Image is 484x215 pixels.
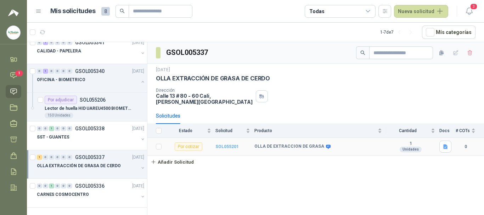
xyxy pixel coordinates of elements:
th: Producto [254,124,386,138]
div: 0 [67,183,72,188]
div: 0 [67,69,72,74]
div: 0 [61,183,66,188]
p: [DATE] [156,67,170,73]
div: 1 - 7 de 7 [380,27,416,38]
div: 1 [43,69,48,74]
div: 150 Unidades [45,113,73,118]
div: 1 [37,155,42,160]
p: [DATE] [132,183,144,189]
div: 1 [49,126,54,131]
div: 0 [49,69,54,74]
div: 0 [43,126,48,131]
div: 0 [67,126,72,131]
div: 1 [49,183,54,188]
a: 1 0 0 0 0 0 GSOL005337[DATE] OLLA EXTRACCIÓN DE GRASA DE CERDO [37,153,146,176]
div: 0 [49,155,54,160]
span: 3 [470,3,478,10]
span: search [360,50,365,55]
button: Añadir Solicitud [147,156,197,168]
p: GSOL005340 [75,69,105,74]
div: 0 [49,40,54,45]
div: Unidades [400,147,422,152]
p: [DATE] [132,125,144,132]
p: SOL055206 [80,97,106,102]
span: Estado [166,128,206,133]
p: CARNES COSMOCENTRO [37,191,89,198]
p: GSOL005338 [75,126,105,131]
div: 0 [37,183,42,188]
div: Todas [309,7,324,15]
th: Docs [439,124,456,138]
button: Mís categorías [422,26,475,39]
div: Por cotizar [175,142,202,151]
div: 0 [43,183,48,188]
span: Solicitud [215,128,244,133]
button: Nueva solicitud [394,5,448,18]
p: [DATE] [132,68,144,75]
div: 0 [61,69,66,74]
a: SOL055201 [215,144,239,149]
div: 0 [55,69,60,74]
p: GSOL005336 [75,183,105,188]
span: Cantidad [386,128,429,133]
span: search [120,9,125,13]
div: Solicitudes [156,112,180,120]
a: 0 1 0 0 0 0 GSOL005340[DATE] OFICINA - BIOMETRICO [37,67,146,90]
b: 1 [386,141,435,147]
p: OFICINA - BIOMETRICO [37,77,85,83]
a: Por adjudicarSOL055206Lector de huella HID UAREU4500 BIOMETRICO150 Unidades [27,93,147,121]
div: 0 [67,40,72,45]
div: 0 [55,183,60,188]
p: [DATE] [132,154,144,161]
p: CALIDAD - PAPELERA [37,48,81,55]
p: OLLA EXTRACCIÓN DE GRASA DE CERDO [156,75,270,82]
p: Dirección [156,88,253,93]
th: Cantidad [386,124,439,138]
th: # COTs [456,124,484,138]
div: 0 [55,155,60,160]
h1: Mis solicitudes [50,6,96,16]
p: SST - GUANTES [37,134,69,141]
div: 0 [43,155,48,160]
span: Producto [254,128,376,133]
div: 0 [37,126,42,131]
a: 0 0 1 0 0 0 GSOL005336[DATE] CARNES COSMOCENTRO [37,182,146,204]
span: 1 [15,70,23,76]
img: Logo peakr [8,9,19,17]
p: Calle 13 # 80 - 60 Cali , [PERSON_NAME][GEOGRAPHIC_DATA] [156,93,253,105]
div: 0 [55,126,60,131]
p: GSOL005341 [75,40,105,45]
a: 0 1 0 0 0 0 GSOL005341[DATE] CALIDAD - PAPELERA [37,38,146,61]
div: 0 [37,69,42,74]
div: 0 [61,155,66,160]
div: 0 [37,40,42,45]
div: 0 [67,155,72,160]
p: Lector de huella HID UAREU4500 BIOMETRICO [45,105,133,112]
a: 0 0 1 0 0 0 GSOL005338[DATE] SST - GUANTES [37,124,146,147]
button: 3 [463,5,475,18]
th: Estado [166,124,215,138]
span: # COTs [456,128,470,133]
th: Solicitud [215,124,254,138]
b: 0 [456,143,475,150]
p: OLLA EXTRACCIÓN DE GRASA DE CERDO [37,163,121,169]
div: 0 [61,126,66,131]
p: [DATE] [132,39,144,46]
b: OLLA DE EXTRACCION DE GRASA [254,144,324,149]
a: Añadir Solicitud [147,156,484,168]
span: 8 [101,7,110,16]
img: Company Logo [7,26,20,39]
div: 1 [43,40,48,45]
a: 1 [6,69,21,82]
div: 0 [61,40,66,45]
div: Por adjudicar [45,96,77,104]
h3: GSOL005337 [166,47,209,58]
p: GSOL005337 [75,155,105,160]
div: 0 [55,40,60,45]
